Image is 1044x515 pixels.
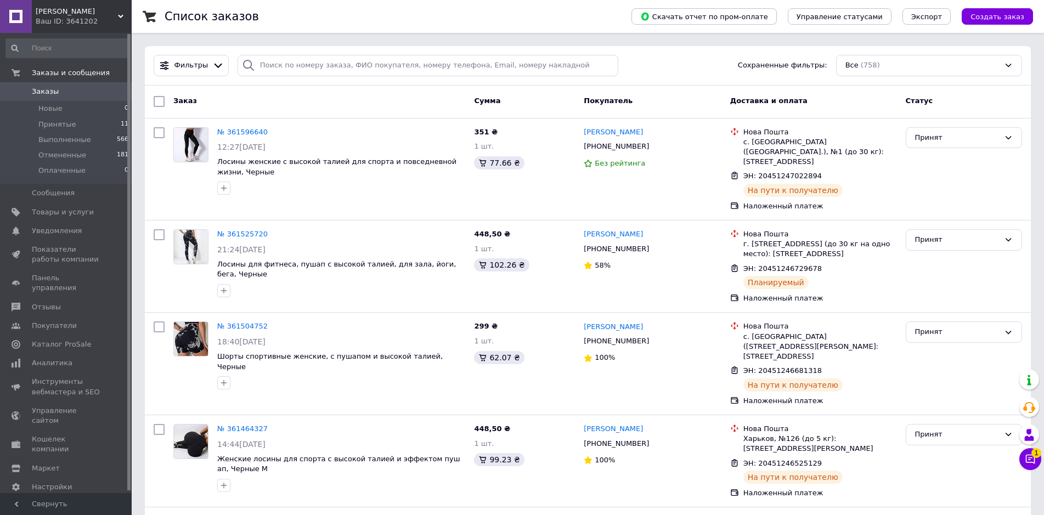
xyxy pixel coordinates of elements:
span: 566 [117,135,128,145]
span: Фильтры [174,60,208,71]
span: 21:24[DATE] [217,245,266,254]
span: ЭН: 20451246729678 [743,264,822,273]
span: 100% [595,456,615,464]
div: На пути к получателю [743,378,843,392]
div: Нова Пошта [743,424,897,434]
div: с. [GEOGRAPHIC_DATA] ([GEOGRAPHIC_DATA].), №1 (до 30 кг): [STREET_ADDRESS] [743,137,897,167]
span: 100% [595,353,615,361]
span: ЭН: 20451247022894 [743,172,822,180]
div: Харьков, №126 (до 5 кг): [STREET_ADDRESS][PERSON_NAME] [743,434,897,454]
div: 77.66 ₴ [474,156,524,169]
span: Шорты спортивные женские, с пушапом и высокой талией, Черные [217,352,443,371]
div: Наложенный платеж [743,201,897,211]
span: Отмененные [38,150,86,160]
a: № 361525720 [217,230,268,238]
span: 0 [125,166,128,176]
div: [PHONE_NUMBER] [582,437,651,451]
a: Фото товару [173,321,208,356]
span: Новые [38,104,63,114]
img: Фото товару [174,322,208,356]
div: 102.26 ₴ [474,258,529,271]
span: Все [845,60,859,71]
div: Нова Пошта [743,321,897,331]
h1: Список заказов [165,10,259,23]
span: 1 шт. [474,142,494,150]
span: Показатели работы компании [32,245,101,264]
span: Оплаченные [38,166,86,176]
span: Сообщения [32,188,75,198]
span: Настройки [32,482,72,492]
input: Поиск по номеру заказа, ФИО покупателя, номеру телефона, Email, номеру накладной [238,55,619,76]
span: Аналитика [32,358,72,368]
div: г. [STREET_ADDRESS] (до 30 кг на одно место): [STREET_ADDRESS] [743,239,897,259]
span: (758) [861,61,880,69]
span: Доставка и оплата [730,97,808,105]
span: Отзывы [32,302,61,312]
span: 1 шт. [474,337,494,345]
span: Товары и услуги [32,207,94,217]
span: 448,50 ₴ [474,230,510,238]
span: Выполненные [38,135,91,145]
span: 448,50 ₴ [474,425,510,433]
span: Экспорт [911,13,942,21]
span: Покупатели [32,321,77,331]
a: № 361504752 [217,322,268,330]
button: Экспорт [902,8,951,25]
span: Управление статусами [797,13,883,21]
div: Нова Пошта [743,229,897,239]
span: Маркет [32,463,60,473]
div: Нова Пошта [743,127,897,137]
a: [PERSON_NAME] [584,322,643,332]
div: Планируемый [743,276,809,289]
span: 18:40[DATE] [217,337,266,346]
a: Создать заказ [951,12,1033,20]
span: ЭН: 20451246681318 [743,366,822,375]
span: Кошелек компании [32,434,101,454]
span: ЭН: 20451246525129 [743,459,822,467]
span: Заказы и сообщения [32,68,110,78]
div: [PHONE_NUMBER] [582,334,651,348]
a: Фото товару [173,127,208,162]
span: Без рейтинга [595,159,645,167]
span: Сохраненные фильтры: [738,60,827,71]
span: Скачать отчет по пром-оплате [640,12,768,21]
a: [PERSON_NAME] [584,127,643,138]
div: Принят [915,132,1000,144]
span: 14:44[DATE] [217,440,266,449]
span: 1 шт. [474,439,494,448]
a: [PERSON_NAME] [584,229,643,240]
img: Фото товару [174,128,208,162]
a: Лосины женские с высокой талией для спорта и повседневной жизни, Черные [217,157,456,176]
span: Заказы [32,87,59,97]
span: 12:27[DATE] [217,143,266,151]
span: 299 ₴ [474,322,498,330]
span: Уведомления [32,226,82,236]
span: Управление сайтом [32,406,101,426]
button: Управление статусами [788,8,891,25]
a: Лосины для фитнеса, пушап с высокой талией, для зала, йоги, бега, Черные [217,260,456,279]
div: с. [GEOGRAPHIC_DATA] ([STREET_ADDRESS][PERSON_NAME]: [STREET_ADDRESS] [743,332,897,362]
a: Фото товару [173,424,208,459]
span: Сумма [474,97,500,105]
div: Наложенный платеж [743,396,897,406]
a: Фото товару [173,229,208,264]
a: № 361464327 [217,425,268,433]
a: Женские лосины для спорта с высокой талией и эффектом пуш ап, Черные M [217,455,460,473]
span: Панель управления [32,273,101,293]
span: Заказ [173,97,197,105]
span: 0 [125,104,128,114]
div: 62.07 ₴ [474,351,524,364]
div: Принят [915,326,1000,338]
div: На пути к получателю [743,471,843,484]
span: 1 [1031,448,1041,458]
span: Фитнес Одежда [36,7,118,16]
input: Поиск [5,38,129,58]
span: Инструменты вебмастера и SEO [32,377,101,397]
span: 181 [117,150,128,160]
span: 1 шт. [474,245,494,253]
span: 11 [121,120,128,129]
div: 99.23 ₴ [474,453,524,466]
span: Каталог ProSale [32,339,91,349]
